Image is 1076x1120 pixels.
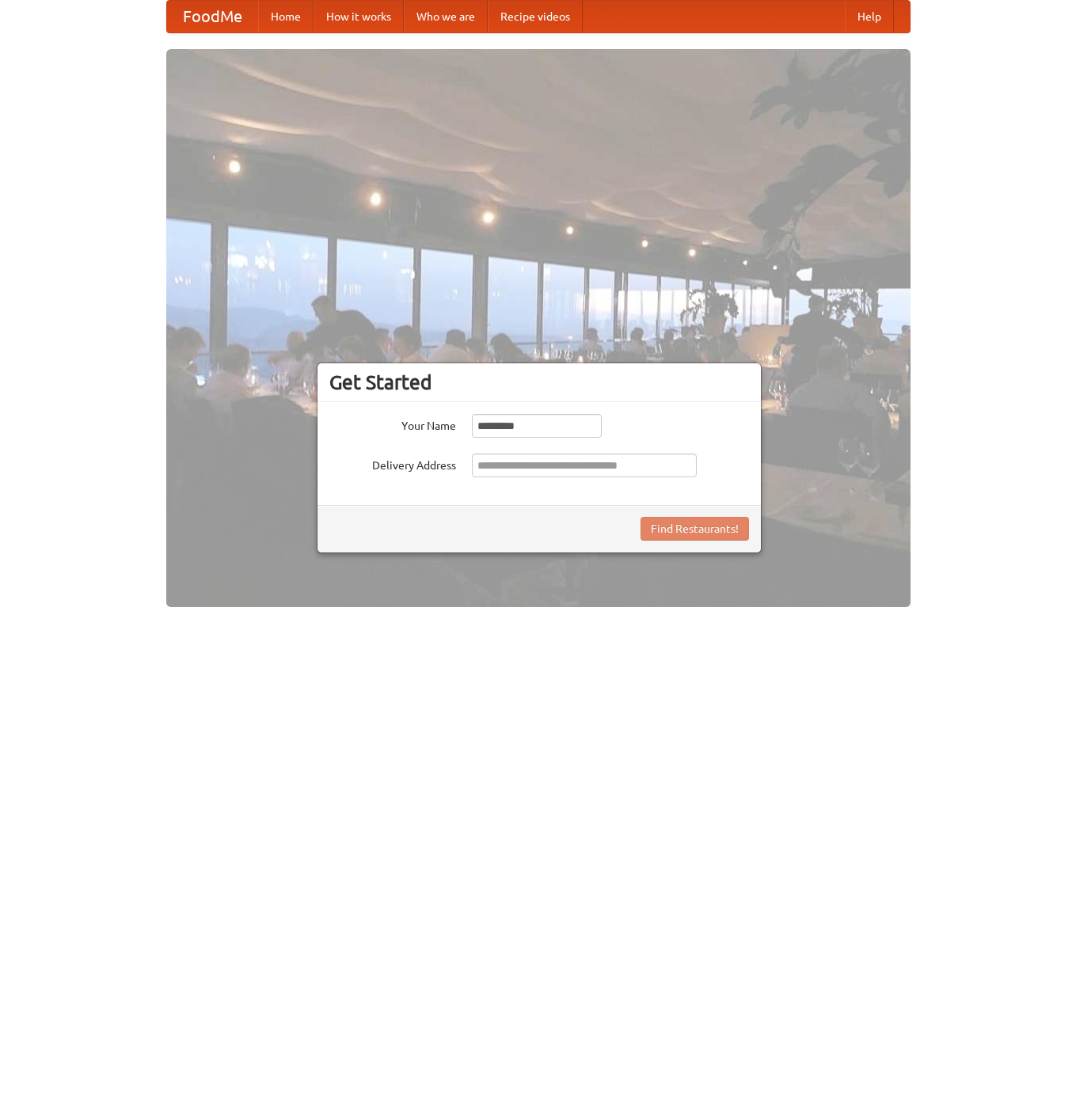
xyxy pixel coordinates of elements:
[488,1,583,32] a: Recipe videos
[314,1,404,32] a: How it works
[404,1,488,32] a: Who we are
[845,1,894,32] a: Help
[329,370,749,394] h3: Get Started
[641,517,749,541] button: Find Restaurants!
[167,1,258,32] a: FoodMe
[329,414,456,434] label: Your Name
[329,454,456,473] label: Delivery Address
[258,1,314,32] a: Home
